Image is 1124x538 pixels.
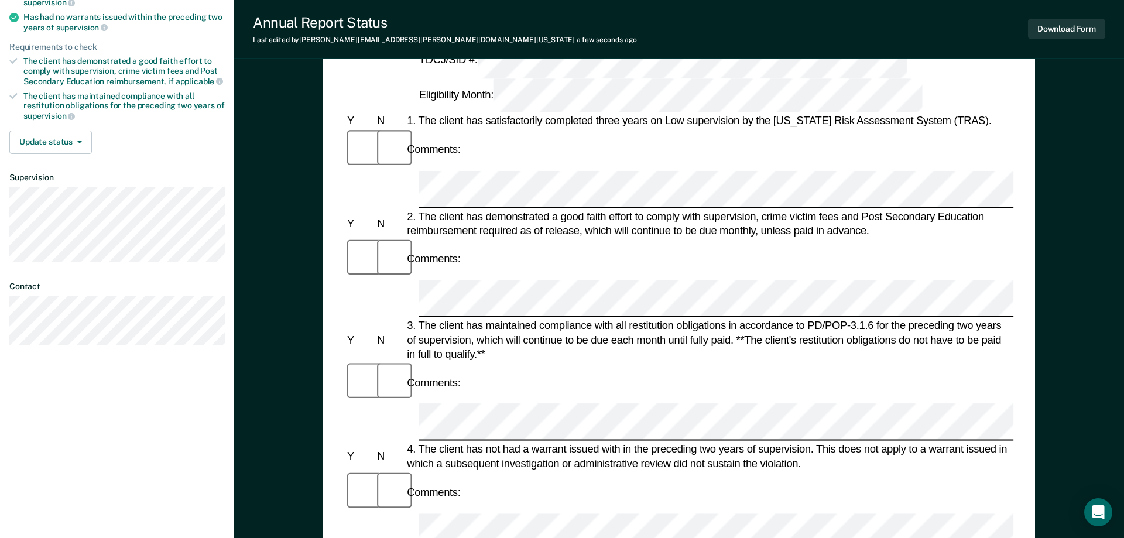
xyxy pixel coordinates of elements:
span: supervision [23,111,75,121]
div: N [375,449,405,464]
div: Comments: [405,142,462,157]
span: a few seconds ago [577,36,637,44]
div: N [375,114,405,128]
div: Open Intercom Messenger [1084,498,1112,526]
div: Comments: [405,485,462,499]
div: N [375,333,405,347]
div: 1. The client has satisfactorily completed three years on Low supervision by the [US_STATE] Risk ... [405,114,1013,128]
span: applicable [176,77,223,86]
div: Has had no warrants issued within the preceding two years of [23,12,225,32]
div: 2. The client has demonstrated a good faith effort to comply with supervision, crime victim fees ... [405,209,1013,238]
div: Comments: [405,252,462,266]
dt: Supervision [9,173,225,183]
div: Requirements to check [9,42,225,52]
div: Y [345,114,375,128]
div: Comments: [405,375,462,390]
div: Y [345,449,375,464]
div: N [375,216,405,231]
div: Last edited by [PERSON_NAME][EMAIL_ADDRESS][PERSON_NAME][DOMAIN_NAME][US_STATE] [253,36,637,44]
div: The client has maintained compliance with all restitution obligations for the preceding two years of [23,91,225,121]
span: supervision [56,23,108,32]
div: 3. The client has maintained compliance with all restitution obligations in accordance to PD/POP-... [405,318,1013,361]
div: 4. The client has not had a warrant issued with in the preceding two years of supervision. This d... [405,442,1013,471]
dt: Contact [9,282,225,292]
div: Eligibility Month: [417,78,926,113]
button: Update status [9,131,92,154]
div: Y [345,333,375,347]
button: Download Form [1028,19,1105,39]
div: Y [345,216,375,231]
div: The client has demonstrated a good faith effort to comply with supervision, crime victim fees and... [23,56,225,86]
div: Annual Report Status [253,14,637,31]
div: TDCJ/SID #: [417,44,909,78]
